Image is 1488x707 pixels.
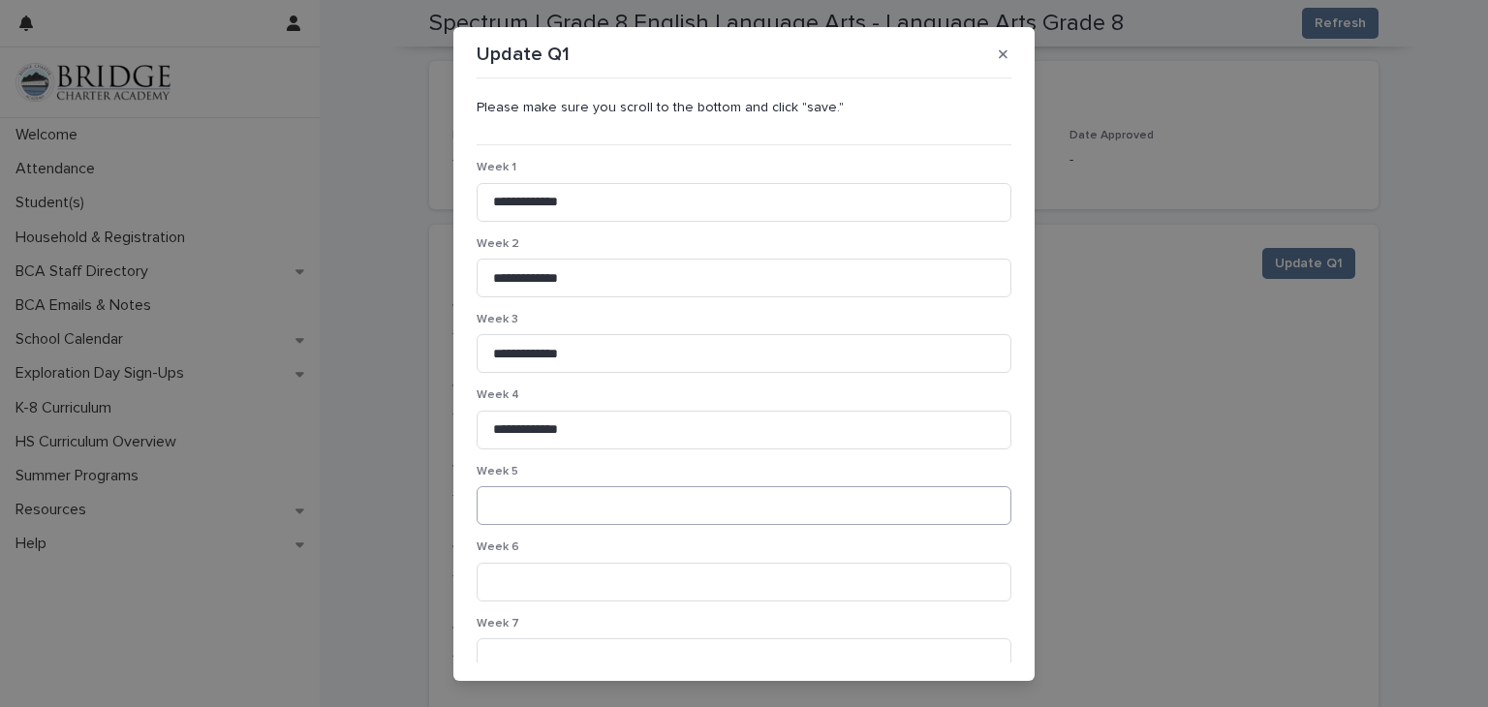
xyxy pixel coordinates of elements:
span: Week 3 [477,314,518,325]
span: Week 7 [477,618,519,630]
p: Update Q1 [477,43,570,66]
span: Week 5 [477,466,518,477]
span: Week 2 [477,238,519,250]
span: Week 6 [477,541,519,553]
p: Please make sure you scroll to the bottom and click "save." [477,100,1011,116]
span: Week 1 [477,162,516,173]
span: Week 4 [477,389,519,401]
